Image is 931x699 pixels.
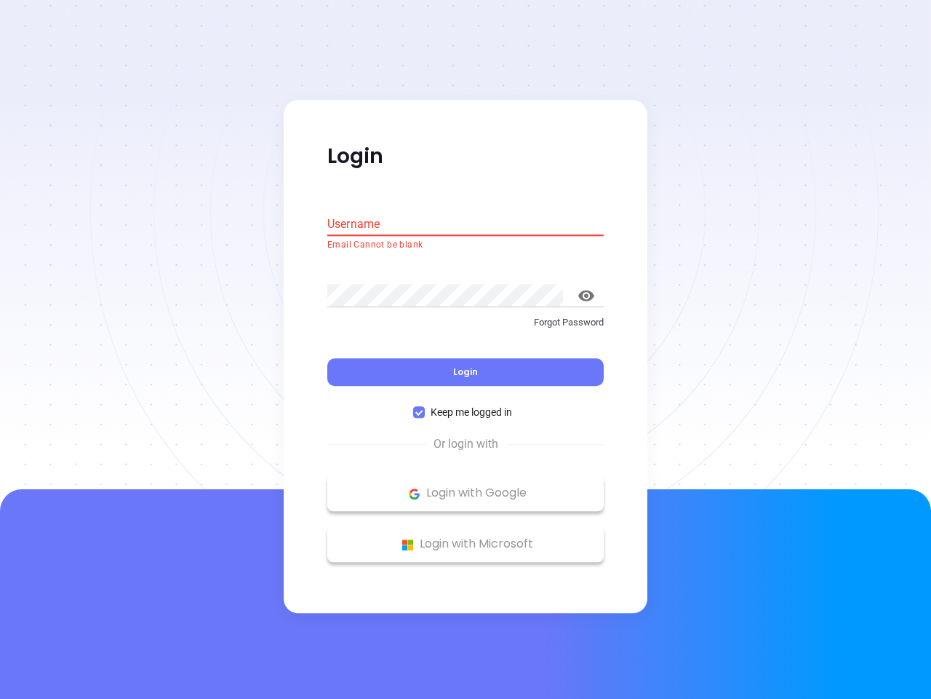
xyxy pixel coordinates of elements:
p: Email Cannot be blank [327,238,604,253]
p: Forgot Password [327,315,604,330]
button: Login [327,359,604,387]
span: Login [453,366,478,379]
button: Microsoft Logo Login with Microsoft [327,526,604,563]
span: Or login with [426,436,506,454]
img: Google Logo [405,485,423,503]
p: Login [327,143,604,170]
a: Forgot Password [327,315,604,341]
span: Keep me logged in [425,405,518,421]
p: Login with Microsoft [335,534,596,556]
p: Login with Google [335,483,596,505]
button: Google Logo Login with Google [327,475,604,512]
img: Microsoft Logo [399,536,417,554]
button: toggle password visibility [569,278,604,313]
